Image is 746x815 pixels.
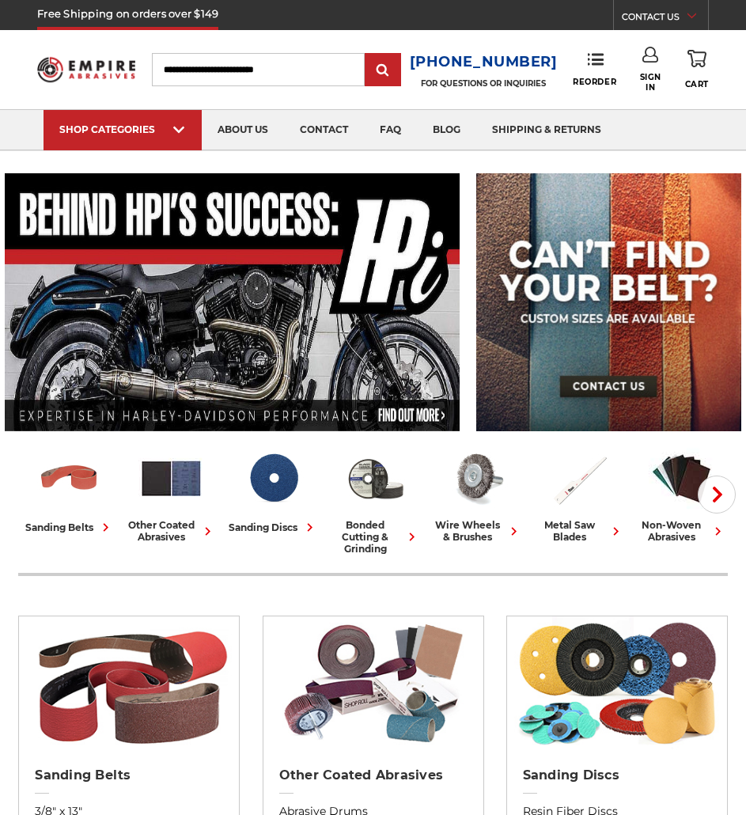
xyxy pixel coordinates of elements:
[698,476,736,514] button: Next
[547,445,612,511] img: Metal Saw Blades
[638,72,664,93] span: Sign In
[37,51,135,89] img: Empire Abrasives
[364,110,417,150] a: faq
[573,77,616,87] span: Reorder
[127,519,216,543] div: other coated abrasives
[649,445,714,511] img: Non-woven Abrasives
[445,445,510,511] img: Wire Wheels & Brushes
[279,768,468,783] h2: Other Coated Abrasives
[417,110,476,150] a: blog
[433,519,522,543] div: wire wheels & brushes
[535,445,624,543] a: metal saw blades
[284,110,364,150] a: contact
[476,110,617,150] a: shipping & returns
[433,445,522,543] a: wire wheels & brushes
[476,173,741,431] img: promo banner for custom belts.
[367,55,399,86] input: Submit
[685,79,709,89] span: Cart
[523,768,711,783] h2: Sanding Discs
[514,616,719,751] img: Sanding Discs
[229,445,318,536] a: sanding discs
[685,47,709,92] a: Cart
[410,51,558,74] a: [PHONE_NUMBER]
[127,445,216,543] a: other coated abrasives
[535,519,624,543] div: metal saw blades
[331,519,420,555] div: bonded cutting & grinding
[637,519,726,543] div: non-woven abrasives
[622,8,708,30] a: CONTACT US
[35,768,223,783] h2: Sanding Belts
[138,445,204,511] img: Other Coated Abrasives
[240,445,306,511] img: Sanding Discs
[5,173,460,431] img: Banner for an interview featuring Horsepower Inc who makes Harley performance upgrades featured o...
[573,52,616,86] a: Reorder
[331,445,420,555] a: bonded cutting & grinding
[36,445,102,511] img: Sanding Belts
[637,445,726,543] a: non-woven abrasives
[271,616,475,751] img: Other Coated Abrasives
[25,519,114,536] div: sanding belts
[25,445,114,536] a: sanding belts
[202,110,284,150] a: about us
[343,445,408,511] img: Bonded Cutting & Grinding
[229,519,318,536] div: sanding discs
[59,123,186,135] div: SHOP CATEGORIES
[27,616,232,751] img: Sanding Belts
[410,78,558,89] p: FOR QUESTIONS OR INQUIRIES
